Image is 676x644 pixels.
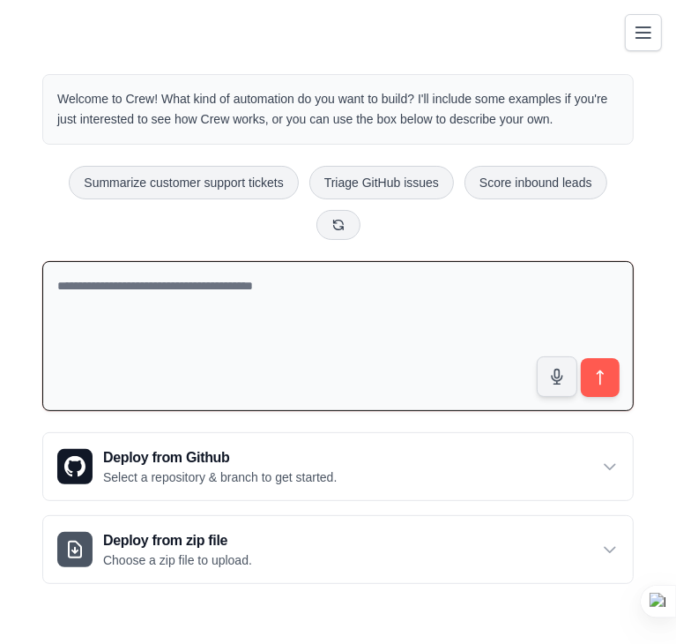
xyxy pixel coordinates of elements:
[103,530,252,551] h3: Deploy from zip file
[57,89,619,130] p: Welcome to Crew! What kind of automation do you want to build? I'll include some examples if you'...
[588,559,676,644] iframe: Chat Widget
[103,447,337,468] h3: Deploy from Github
[103,468,337,486] p: Select a repository & branch to get started.
[625,14,662,51] button: Toggle navigation
[309,166,454,199] button: Triage GitHub issues
[464,166,607,199] button: Score inbound leads
[103,551,252,569] p: Choose a zip file to upload.
[69,166,298,199] button: Summarize customer support tickets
